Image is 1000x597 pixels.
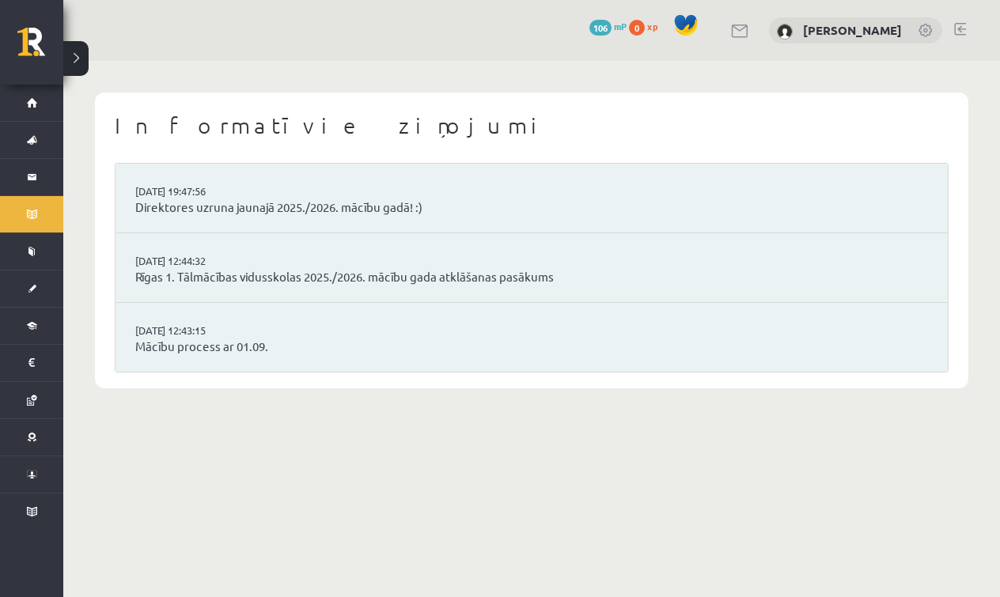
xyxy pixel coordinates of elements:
a: [DATE] 12:44:32 [135,253,254,269]
span: 106 [589,20,612,36]
a: 106 mP [589,20,627,32]
h1: Informatīvie ziņojumi [115,112,949,139]
span: xp [647,20,657,32]
a: Mācību process ar 01.09. [135,338,928,356]
span: mP [614,20,627,32]
a: [PERSON_NAME] [803,22,902,38]
img: Gustavs Lapsa [777,24,793,40]
a: Rīgas 1. Tālmācības vidusskola [17,28,63,67]
a: [DATE] 19:47:56 [135,183,254,199]
a: 0 xp [629,20,665,32]
span: 0 [629,20,645,36]
a: Rīgas 1. Tālmācības vidusskolas 2025./2026. mācību gada atklāšanas pasākums [135,268,928,286]
a: [DATE] 12:43:15 [135,323,254,338]
a: Direktores uzruna jaunajā 2025./2026. mācību gadā! :) [135,198,928,217]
